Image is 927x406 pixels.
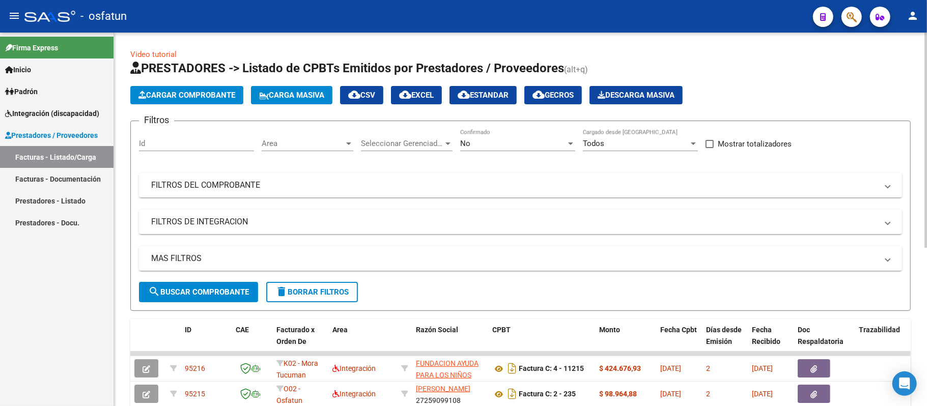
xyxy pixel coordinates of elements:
[752,326,780,345] span: Fecha Recibido
[340,86,383,104] button: CSV
[416,359,479,402] span: FUNDACION AYUDA PARA LOS NIÑOS CON AUTISMO (A.NI.A.)
[599,326,620,334] span: Monto
[660,326,697,334] span: Fecha Cpbt
[332,364,376,372] span: Integración
[8,10,20,22] mat-icon: menu
[450,86,517,104] button: Estandar
[80,5,127,27] span: - osfatun
[391,86,442,104] button: EXCEL
[798,326,844,345] span: Doc Respaldatoria
[859,326,900,334] span: Trazabilidad
[5,42,58,53] span: Firma Express
[660,364,681,372] span: [DATE]
[138,91,235,100] span: Cargar Comprobante
[702,319,748,364] datatable-header-cell: Días desde Emisión
[275,285,288,298] mat-icon: delete
[348,89,360,101] mat-icon: cloud_download
[276,359,318,379] span: K02 - Mora Tucuman
[907,10,919,22] mat-icon: person
[748,319,794,364] datatable-header-cell: Fecha Recibido
[139,173,902,197] mat-expansion-panel-header: FILTROS DEL COMPROBANTE
[599,364,641,372] strong: $ 424.676,93
[5,64,31,75] span: Inicio
[236,326,249,334] span: CAE
[139,282,258,302] button: Buscar Comprobante
[752,364,773,372] span: [DATE]
[524,86,582,104] button: Gecros
[151,253,878,264] mat-panel-title: MAS FILTROS
[599,390,637,398] strong: $ 98.964,88
[416,358,484,379] div: 30710899181
[564,65,588,74] span: (alt+q)
[706,390,710,398] span: 2
[412,319,488,364] datatable-header-cell: Razón Social
[488,319,595,364] datatable-header-cell: CPBT
[416,326,458,334] span: Razón Social
[5,86,38,97] span: Padrón
[148,285,160,298] mat-icon: search
[505,360,519,376] i: Descargar documento
[266,282,358,302] button: Borrar Filtros
[416,383,484,404] div: 27259099108
[130,61,564,75] span: PRESTADORES -> Listado de CPBTs Emitidos por Prestadores / Proveedores
[855,319,916,364] datatable-header-cell: Trazabilidad
[706,364,710,372] span: 2
[5,130,98,141] span: Prestadores / Proveedores
[458,91,509,100] span: Estandar
[458,89,470,101] mat-icon: cloud_download
[5,108,99,119] span: Integración (discapacidad)
[139,113,174,127] h3: Filtros
[416,385,470,393] span: [PERSON_NAME]
[348,91,375,100] span: CSV
[505,386,519,402] i: Descargar documento
[151,216,878,227] mat-panel-title: FILTROS DE INTEGRACION
[251,86,332,104] button: Carga Masiva
[656,319,702,364] datatable-header-cell: Fecha Cpbt
[139,246,902,271] mat-expansion-panel-header: MAS FILTROS
[718,138,792,150] span: Mostrar totalizadores
[130,86,243,104] button: Cargar Comprobante
[148,287,249,297] span: Buscar Comprobante
[532,91,574,100] span: Gecros
[589,86,683,104] button: Descarga Masiva
[583,139,604,148] span: Todos
[660,390,681,398] span: [DATE]
[181,319,232,364] datatable-header-cell: ID
[361,139,443,148] span: Seleccionar Gerenciador
[332,326,348,334] span: Area
[232,319,272,364] datatable-header-cell: CAE
[519,390,576,398] strong: Factura C: 2 - 235
[139,210,902,234] mat-expansion-panel-header: FILTROS DE INTEGRACION
[185,364,205,372] span: 95216
[399,89,411,101] mat-icon: cloud_download
[892,371,917,396] div: Open Intercom Messenger
[492,326,511,334] span: CPBT
[276,326,315,345] span: Facturado x Orden De
[275,287,349,297] span: Borrar Filtros
[185,326,191,334] span: ID
[259,91,324,100] span: Carga Masiva
[185,390,205,398] span: 95215
[794,319,855,364] datatable-header-cell: Doc Respaldatoria
[130,50,177,59] a: Video tutorial
[151,180,878,191] mat-panel-title: FILTROS DEL COMPROBANTE
[262,139,344,148] span: Area
[589,86,683,104] app-download-masive: Descarga masiva de comprobantes (adjuntos)
[399,91,434,100] span: EXCEL
[328,319,397,364] datatable-header-cell: Area
[532,89,545,101] mat-icon: cloud_download
[519,365,584,373] strong: Factura C: 4 - 11215
[595,319,656,364] datatable-header-cell: Monto
[706,326,742,345] span: Días desde Emisión
[272,319,328,364] datatable-header-cell: Facturado x Orden De
[332,390,376,398] span: Integración
[460,139,470,148] span: No
[752,390,773,398] span: [DATE]
[598,91,675,100] span: Descarga Masiva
